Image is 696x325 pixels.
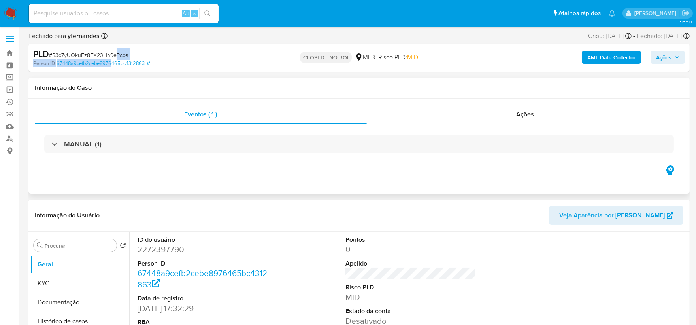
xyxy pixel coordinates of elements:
[33,48,49,60] b: PLD
[682,9,690,17] a: Sair
[345,283,476,292] dt: Risco PLD
[138,303,268,314] dd: [DATE] 17:32:29
[138,259,268,268] dt: Person ID
[29,8,219,19] input: Pesquise usuários ou casos...
[637,32,690,40] div: Fechado: [DATE]
[49,51,128,59] span: # R3c7yUOkuEz8FX23Hn9ePcos
[37,242,43,249] button: Procurar
[609,10,615,17] a: Notificações
[407,53,418,62] span: MID
[656,51,671,64] span: Ações
[345,292,476,303] dd: MID
[35,84,683,92] h1: Informação do Caso
[588,32,632,40] div: Criou: [DATE]
[549,206,683,225] button: Veja Aparência por [PERSON_NAME]
[558,9,601,17] span: Atalhos rápidos
[28,32,100,40] span: Fechado para
[138,244,268,255] dd: 2272397790
[651,51,685,64] button: Ações
[184,110,217,119] span: Eventos ( 1 )
[516,110,534,119] span: Ações
[138,267,267,290] a: 67448a9cefb2cebe8976465bc4312863
[138,294,268,303] dt: Data de registro
[120,242,126,251] button: Retornar ao pedido padrão
[345,244,476,255] dd: 0
[634,10,679,17] p: erico.trevizan@mercadopago.com.br
[378,53,418,62] span: Risco PLD:
[633,32,635,40] span: -
[33,60,55,67] b: Person ID
[199,8,215,19] button: search-icon
[582,51,641,64] button: AML Data Collector
[44,135,674,153] div: MANUAL (1)
[587,51,636,64] b: AML Data Collector
[30,293,129,312] button: Documentação
[30,255,129,274] button: Geral
[300,52,352,63] p: CLOSED - NO ROI
[45,242,113,249] input: Procurar
[345,259,476,268] dt: Apelido
[30,274,129,293] button: KYC
[183,10,189,17] span: Alt
[66,31,100,40] b: yfernandes
[345,307,476,315] dt: Estado da conta
[345,236,476,244] dt: Pontos
[138,236,268,244] dt: ID do usuário
[559,206,665,225] span: Veja Aparência por [PERSON_NAME]
[35,211,100,219] h1: Informação do Usuário
[64,140,102,148] h3: MANUAL (1)
[57,60,150,67] a: 67448a9cefb2cebe8976465bc4312863
[355,53,375,62] div: MLB
[193,10,196,17] span: s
